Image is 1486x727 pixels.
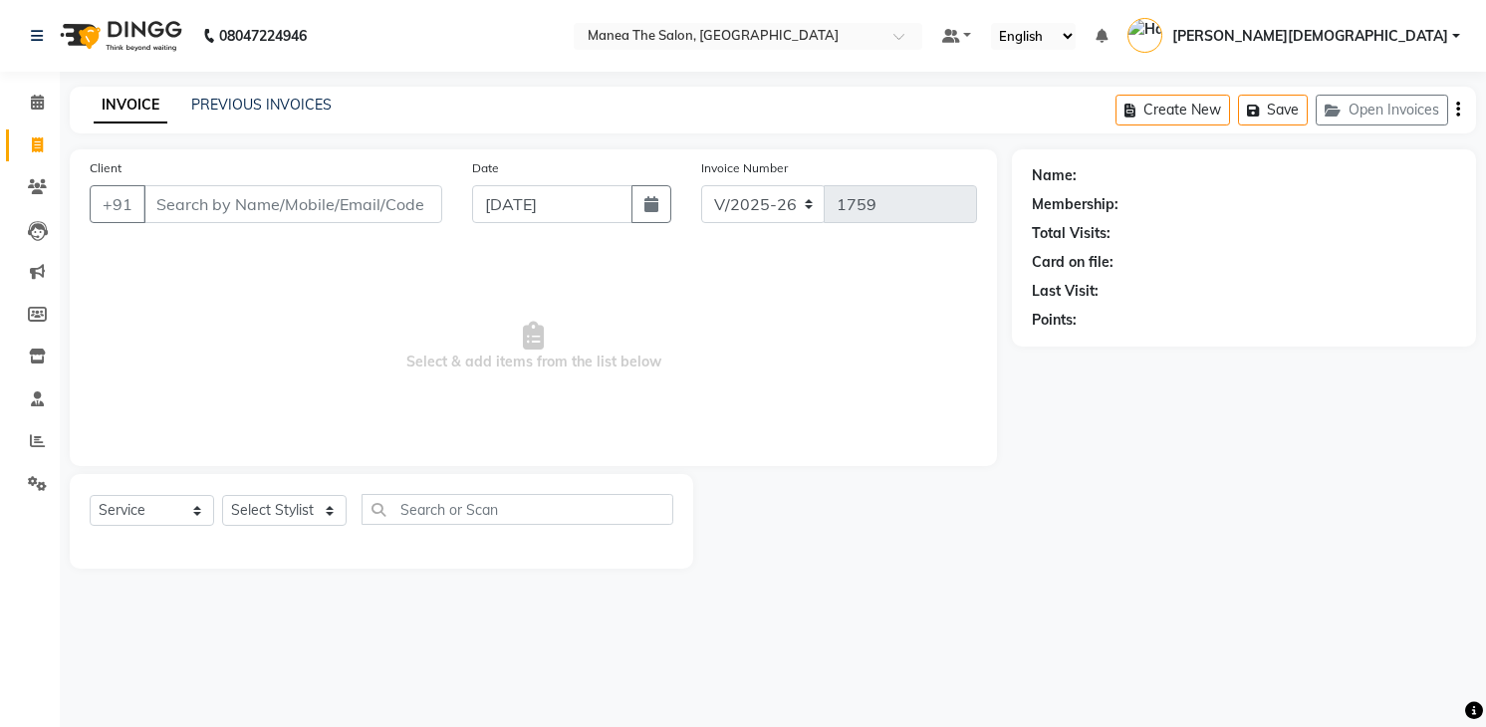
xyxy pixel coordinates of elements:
[701,159,788,177] label: Invoice Number
[1032,310,1077,331] div: Points:
[1032,281,1099,302] div: Last Visit:
[51,8,187,64] img: logo
[1172,26,1448,47] span: [PERSON_NAME][DEMOGRAPHIC_DATA]
[191,96,332,114] a: PREVIOUS INVOICES
[90,247,977,446] span: Select & add items from the list below
[1032,252,1114,273] div: Card on file:
[1032,194,1118,215] div: Membership:
[90,159,122,177] label: Client
[362,494,673,525] input: Search or Scan
[1127,18,1162,53] img: Hari Krishna
[90,185,145,223] button: +91
[219,8,307,64] b: 08047224946
[1115,95,1230,125] button: Create New
[1316,95,1448,125] button: Open Invoices
[1032,223,1111,244] div: Total Visits:
[143,185,442,223] input: Search by Name/Mobile/Email/Code
[94,88,167,123] a: INVOICE
[1238,95,1308,125] button: Save
[1032,165,1077,186] div: Name:
[472,159,499,177] label: Date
